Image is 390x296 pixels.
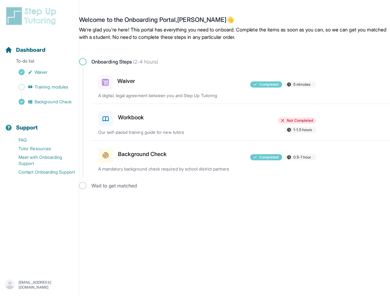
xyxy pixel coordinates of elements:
span: Training modules [35,84,68,90]
button: Support [2,113,76,134]
button: Dashboard [2,36,76,57]
h3: Background Check [118,150,167,158]
span: 0.5-1 hour [293,155,311,160]
a: FAQ [5,136,79,144]
h2: Welcome to the Onboarding Portal, [PERSON_NAME] 👋 [79,16,390,26]
span: Waiver [35,69,48,75]
span: Onboarding Steps [91,58,158,65]
span: 5 minutes [293,82,310,87]
span: Background Check [35,99,72,105]
a: Dashboard [5,46,45,54]
span: Completed [259,82,279,87]
a: Background CheckCompleted0.5-1 hourA mandatory background check required by school district partners [91,141,390,177]
button: [EMAIL_ADDRESS][DOMAIN_NAME] [5,279,74,290]
a: WaiverCompleted5 minutesA digital, legal agreement between you and Step Up Tutoring [91,68,390,104]
span: 1-1.5 hours [293,127,312,132]
p: [EMAIL_ADDRESS][DOMAIN_NAME] [19,280,74,290]
img: logo [5,6,60,26]
span: Not Completed [287,118,313,123]
span: (2-4 hours) [132,59,158,65]
a: Background Check [5,97,79,106]
a: Waiver [5,68,79,76]
h3: Waiver [117,77,135,85]
p: We're glad you're here! This portal has everything you need to onboard. Complete the items as soo... [79,26,390,41]
a: Training modules [5,83,79,91]
span: Dashboard [16,46,45,54]
a: WorkbookNot Completed1-1.5 hoursOur self-paced training guide for new tutors [91,104,390,140]
a: Contact Onboarding Support [5,168,79,176]
p: A digital, legal agreement between you and Step Up Tutoring [98,92,240,99]
a: Meet with Onboarding Support [5,153,79,168]
p: To-do list [2,58,76,67]
span: Support [16,123,38,132]
span: Completed [259,155,279,160]
p: Our self-paced training guide for new tutors [98,129,240,135]
h3: Workbook [118,113,144,122]
p: A mandatory background check required by school district partners [98,166,240,172]
a: Tutor Resources [5,144,79,153]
